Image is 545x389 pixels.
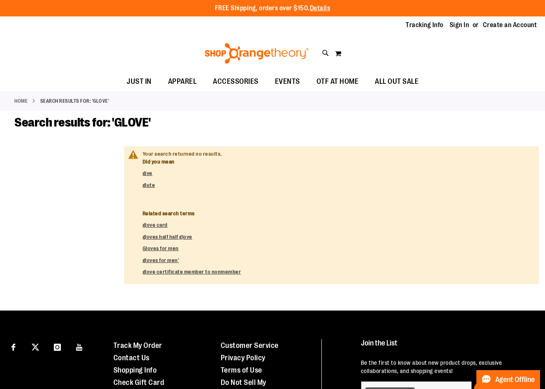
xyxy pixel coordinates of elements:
[6,339,21,354] a: Visit our Facebook page
[221,366,262,374] a: Terms of Use
[143,222,168,228] a: glove card
[476,370,540,389] button: Agent Offline
[213,72,259,91] span: ACCESSORIES
[143,150,533,276] div: Your search returned no results.
[221,354,266,362] a: Privacy Policy
[143,158,533,166] dt: Did you mean
[143,182,155,188] a: glute
[275,72,300,91] span: EVENTS
[143,257,179,263] a: gloves for men'
[113,354,150,362] a: Contact Us
[203,43,310,64] img: Shop Orangetheory
[495,376,535,384] span: Agent Offline
[113,366,157,374] a: Shopping Info
[32,343,39,351] img: Twitter
[143,234,192,240] a: gloves half half glove
[72,339,87,354] a: Visit our Youtube page
[215,4,330,13] p: FREE Shipping, orders over $150.
[316,72,359,91] span: OTF AT HOME
[406,21,443,30] a: Tracking Info
[14,97,28,105] a: Home
[143,170,152,176] a: give
[50,339,65,354] a: Visit our Instagram page
[310,5,330,12] a: Details
[127,72,152,91] span: JUST IN
[40,97,109,105] strong: Search results for: 'GLOVE'
[361,359,530,375] p: Be the first to know about new product drops, exclusive collaborations, and shopping events!
[143,245,179,251] a: Gloves for men
[168,72,197,91] span: APPAREL
[14,115,151,129] span: Search results for: 'GLOVE'
[28,339,43,354] a: Visit our X page
[143,269,241,275] a: glove certificate member to nonmember
[113,341,162,350] a: Track My Order
[143,210,533,218] dt: Related search terms
[450,21,469,30] a: Sign In
[483,21,537,30] a: Create an Account
[361,339,530,354] h4: Join the List
[221,341,279,350] a: Customer Service
[375,72,418,91] span: ALL OUT SALE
